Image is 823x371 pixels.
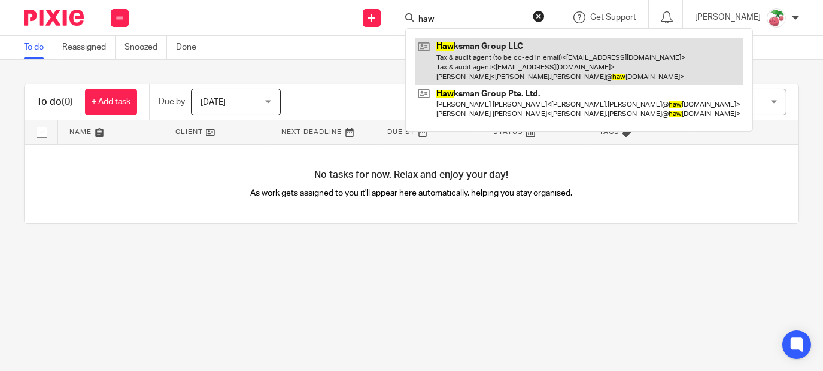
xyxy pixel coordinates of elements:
[599,129,619,135] span: Tags
[176,36,205,59] a: Done
[767,8,786,28] img: Cherubi-Pokemon-PNG-Isolated-HD.png
[25,169,798,181] h4: No tasks for now. Relax and enjoy your day!
[533,10,545,22] button: Clear
[62,97,73,107] span: (0)
[201,98,226,107] span: [DATE]
[62,36,116,59] a: Reassigned
[417,14,525,25] input: Search
[218,187,605,199] p: As work gets assigned to you it'll appear here automatically, helping you stay organised.
[85,89,137,115] a: + Add task
[37,96,73,108] h1: To do
[590,13,636,22] span: Get Support
[24,10,84,26] img: Pixie
[159,96,185,108] p: Due by
[695,11,761,23] p: [PERSON_NAME]
[124,36,167,59] a: Snoozed
[24,36,53,59] a: To do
